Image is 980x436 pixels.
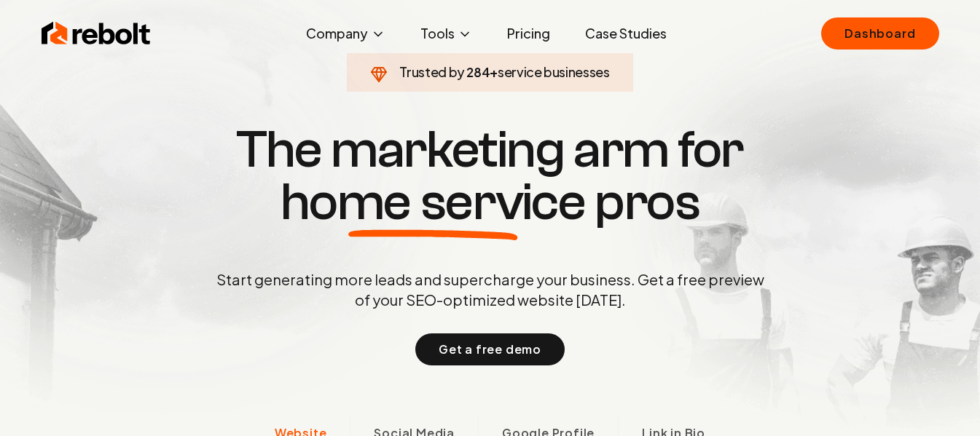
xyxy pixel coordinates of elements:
button: Tools [409,19,484,48]
a: Pricing [495,19,562,48]
button: Get a free demo [415,333,565,365]
p: Start generating more leads and supercharge your business. Get a free preview of your SEO-optimiz... [213,269,767,310]
span: + [490,63,498,80]
a: Case Studies [573,19,678,48]
a: Dashboard [821,17,938,49]
img: Rebolt Logo [42,19,151,48]
span: service businesses [498,63,610,80]
button: Company [294,19,397,48]
span: 284 [466,62,490,82]
span: Trusted by [399,63,464,80]
h1: The marketing arm for pros [141,124,840,229]
span: home service [281,176,586,229]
